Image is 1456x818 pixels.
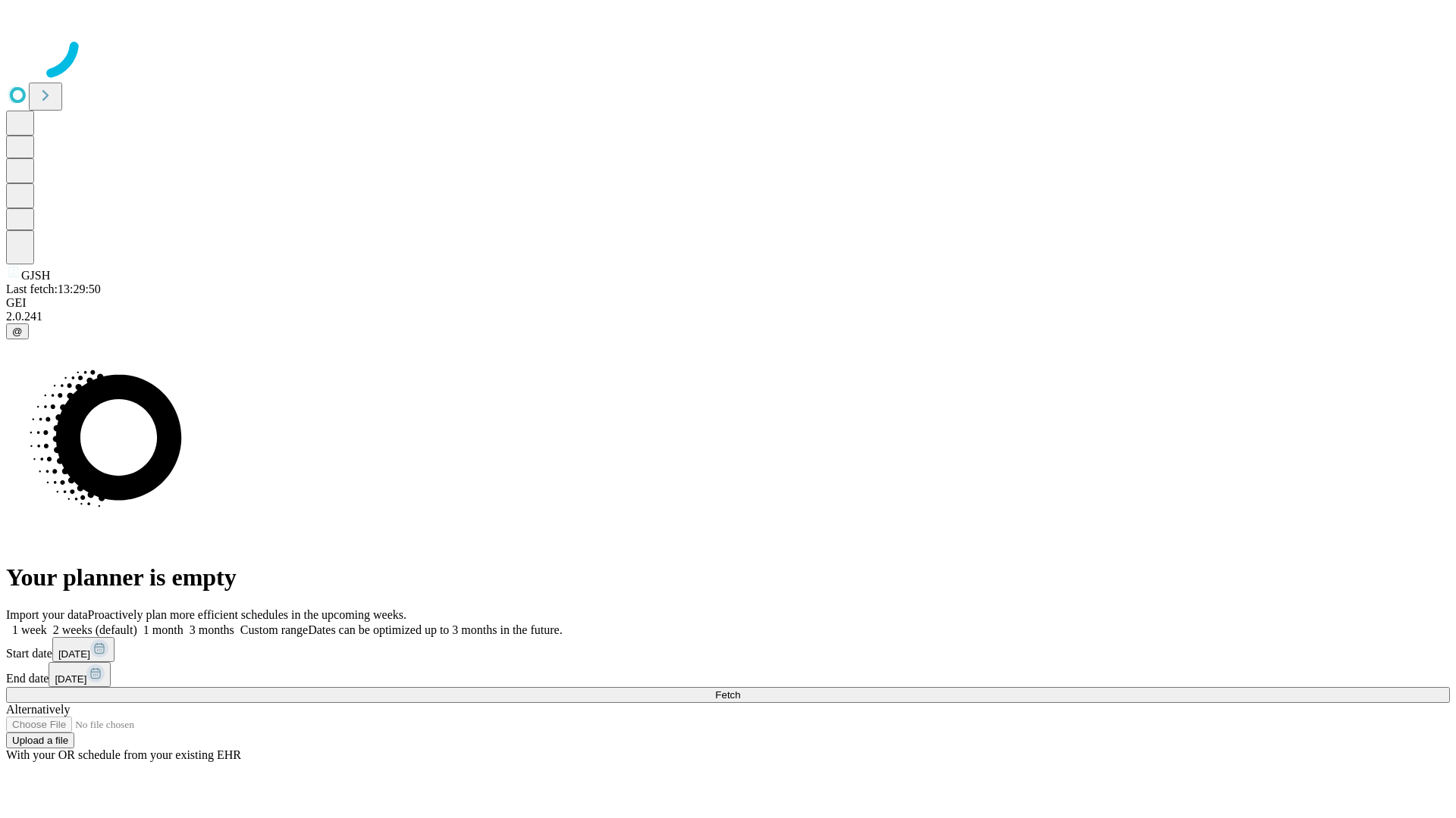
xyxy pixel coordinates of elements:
[715,689,740,701] span: Fetch
[6,564,1450,592] h1: Your planner is empty
[143,623,184,636] span: 1 month
[21,269,50,282] span: GJSH
[6,608,88,621] span: Import your data
[49,662,111,687] button: [DATE]
[6,296,1450,310] div: GEI
[55,673,86,685] span: [DATE]
[58,648,90,660] span: [DATE]
[53,623,137,636] span: 2 weeks (default)
[52,637,115,662] button: [DATE]
[6,310,1450,323] div: 2.0.241
[6,748,241,761] span: With your OR schedule from your existing EHR
[12,326,23,337] span: @
[6,323,29,339] button: @
[12,623,47,636] span: 1 week
[6,732,74,748] button: Upload a file
[6,283,101,295] span: Last fetch: 13:29:50
[6,687,1450,703] button: Fetch
[6,703,70,716] span: Alternatively
[240,623,308,636] span: Custom range
[88,608,406,621] span: Proactively plan more efficient schedules in the upcoming weeks.
[190,623,234,636] span: 3 months
[6,662,1450,687] div: End date
[308,623,562,636] span: Dates can be optimized up to 3 months in the future.
[6,637,1450,662] div: Start date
